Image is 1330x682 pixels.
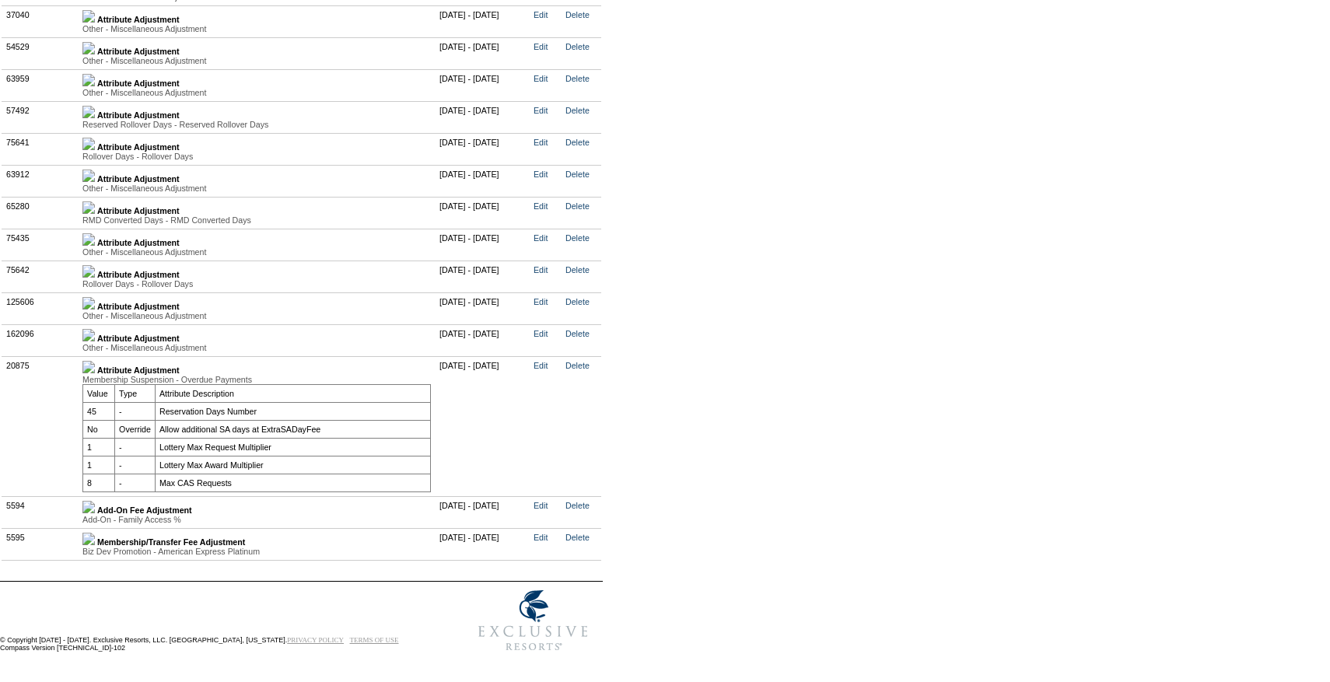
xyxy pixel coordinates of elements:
td: 162096 [2,324,79,356]
div: Other - Miscellaneous Adjustment [82,88,431,97]
img: b_plus.gif [82,201,95,214]
td: Lottery Max Request Multiplier [155,438,430,456]
a: Edit [534,42,548,51]
td: Lottery Max Award Multiplier [155,456,430,474]
div: Reserved Rollover Days - Reserved Rollover Days [82,120,431,129]
img: b_minus.gif [82,361,95,373]
td: - [115,402,156,420]
td: [DATE] - [DATE] [436,197,530,229]
a: Delete [565,10,590,19]
td: 57492 [2,101,79,133]
td: 75641 [2,133,79,165]
b: Membership/Transfer Fee Adjustment [97,537,245,547]
td: [DATE] - [DATE] [436,496,530,528]
b: Add-On Fee Adjustment [97,505,192,515]
td: No [83,420,115,438]
div: RMD Converted Days - RMD Converted Days [82,215,431,225]
td: [DATE] - [DATE] [436,165,530,197]
td: [DATE] - [DATE] [436,261,530,292]
a: Delete [565,533,590,542]
div: Membership Suspension - Overdue Payments [82,375,431,384]
td: - [115,438,156,456]
td: Value [83,384,115,402]
img: b_plus.gif [82,233,95,246]
td: Max CAS Requests [155,474,430,491]
img: Exclusive Resorts [464,582,603,659]
div: Rollover Days - Rollover Days [82,152,431,161]
b: Attribute Adjustment [97,206,180,215]
td: Allow additional SA days at ExtraSADayFee [155,420,430,438]
div: Other - Miscellaneous Adjustment [82,184,431,193]
img: b_plus.gif [82,138,95,150]
td: 63912 [2,165,79,197]
td: [DATE] - [DATE] [436,292,530,324]
a: Edit [534,106,548,115]
td: Attribute Description [155,384,430,402]
td: [DATE] - [DATE] [436,37,530,69]
b: Attribute Adjustment [97,334,180,343]
td: 5594 [2,496,79,528]
a: PRIVACY POLICY [287,636,344,644]
a: Delete [565,361,590,370]
div: Other - Miscellaneous Adjustment [82,56,431,65]
img: b_plus.gif [82,106,95,118]
a: Edit [534,361,548,370]
div: Other - Miscellaneous Adjustment [82,343,431,352]
div: Add-On - Family Access % [82,515,431,524]
td: 1 [83,438,115,456]
a: Delete [565,74,590,83]
b: Attribute Adjustment [97,79,180,88]
a: Edit [534,138,548,147]
a: Edit [534,329,548,338]
td: [DATE] - [DATE] [436,324,530,356]
a: Delete [565,138,590,147]
img: b_plus.gif [82,297,95,310]
td: [DATE] - [DATE] [436,528,530,560]
div: Other - Miscellaneous Adjustment [82,24,431,33]
a: Delete [565,297,590,306]
td: 1 [83,456,115,474]
a: Edit [534,233,548,243]
div: Other - Miscellaneous Adjustment [82,247,431,257]
b: Attribute Adjustment [97,174,180,184]
td: [DATE] - [DATE] [436,229,530,261]
td: [DATE] - [DATE] [436,133,530,165]
td: [DATE] - [DATE] [436,356,530,496]
a: Delete [565,201,590,211]
img: b_plus.gif [82,329,95,341]
td: Reservation Days Number [155,402,430,420]
a: Delete [565,329,590,338]
td: 65280 [2,197,79,229]
td: 63959 [2,69,79,101]
a: Delete [565,42,590,51]
td: Type [115,384,156,402]
a: Delete [565,170,590,179]
td: 54529 [2,37,79,69]
a: Delete [565,265,590,275]
td: 20875 [2,356,79,496]
a: Edit [534,170,548,179]
img: b_plus.gif [82,170,95,182]
img: b_plus.gif [82,265,95,278]
td: 75642 [2,261,79,292]
td: 5595 [2,528,79,560]
img: b_plus.gif [82,501,95,513]
td: Override [115,420,156,438]
td: 75435 [2,229,79,261]
b: Attribute Adjustment [97,270,180,279]
a: TERMS OF USE [350,636,399,644]
a: Edit [534,297,548,306]
td: [DATE] - [DATE] [436,101,530,133]
td: - [115,456,156,474]
td: 125606 [2,292,79,324]
td: - [115,474,156,491]
a: Delete [565,501,590,510]
td: 8 [83,474,115,491]
b: Attribute Adjustment [97,365,180,375]
a: Edit [534,74,548,83]
a: Edit [534,10,548,19]
img: b_plus.gif [82,10,95,23]
a: Edit [534,533,548,542]
img: b_plus.gif [82,533,95,545]
div: Other - Miscellaneous Adjustment [82,311,431,320]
